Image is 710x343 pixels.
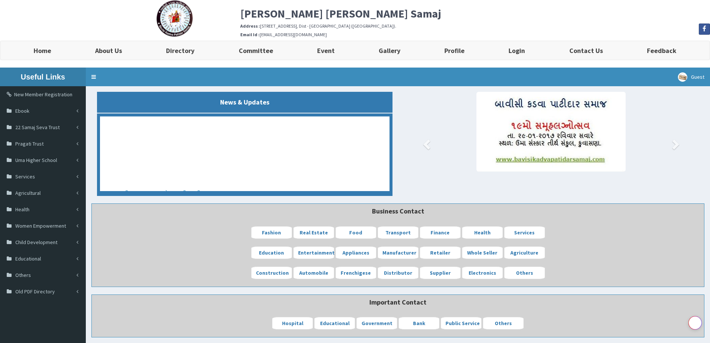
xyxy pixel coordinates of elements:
span: Others [15,272,31,278]
img: User Image [678,72,687,82]
a: Hospital [272,317,313,330]
a: Supplier [420,266,461,279]
b: Educational [320,320,350,327]
a: Guest [672,68,710,86]
a: ૧ થી ૧૮ - સ્મુહ્લ્ગ્નોત્સ્વની યાદી [117,188,201,197]
a: Services [504,226,545,239]
a: Educational [314,317,355,330]
b: Hospital [282,320,303,327]
span: Health [15,206,29,213]
b: Business Contact [372,207,424,215]
b: Email Id : [240,32,260,37]
b: Automobile [299,269,328,276]
b: Education [259,249,284,256]
b: About Us [95,46,122,55]
a: Education [251,246,292,259]
a: Public Service [441,317,482,330]
a: Others [483,317,524,330]
b: Whole Seller [467,249,497,256]
b: Agriculture [510,249,538,256]
a: Contact Us [547,41,625,60]
a: Agriculture [504,246,545,259]
b: Contact Us [569,46,603,55]
b: Real Estate [300,229,328,236]
b: Important Contact [369,298,426,306]
a: Manufacturer [378,246,419,259]
b: Event [317,46,335,55]
b: Feedback [647,46,676,55]
span: Educational [15,255,41,262]
b: Useful Links [21,73,65,81]
a: Event [295,41,357,60]
b: Government [362,320,392,327]
a: Gallery [357,41,422,60]
b: Transport [385,229,411,236]
a: Health [462,226,503,239]
b: Services [514,229,535,236]
a: Automobile [293,266,334,279]
a: About Us [73,41,144,60]
span: 22 Samaj Seva Trust [15,124,60,131]
img: image [476,92,626,172]
b: Health [474,229,491,236]
b: Food [349,229,362,236]
span: Services [15,173,35,180]
a: Fashion [251,226,292,239]
a: Food [335,226,376,239]
a: Finance [420,226,461,239]
a: Others [504,266,545,279]
a: Login [487,41,547,60]
b: Entertainment [298,249,335,256]
b: Appliances [343,249,369,256]
b: [PERSON_NAME] [PERSON_NAME] Samaj [240,6,441,21]
a: Distributor [378,266,419,279]
span: Ebook [15,107,29,114]
a: Real Estate [293,226,334,239]
span: Guest [691,74,704,80]
b: Public Service [445,320,480,327]
b: Others [516,269,533,276]
span: Agricultural [15,190,41,196]
b: Construction [256,269,289,276]
b: Frenchigese [341,269,371,276]
a: Transport [378,226,419,239]
b: Committee [239,46,273,55]
b: Fashion [262,229,281,236]
b: Login [509,46,525,55]
a: Frenchigese [335,266,376,279]
a: Home [12,41,73,60]
a: Construction [251,266,292,279]
b: News & Updates [220,98,269,106]
a: Appliances [335,246,376,259]
a: Bank [398,317,440,330]
b: Others [495,320,512,327]
a: Directory [144,41,216,60]
a: Electronics [462,266,503,279]
a: Whole Seller [462,246,503,259]
span: Old PDF Directory [15,288,55,295]
a: Profile [422,41,487,60]
b: Gallery [379,46,400,55]
b: Bank [413,320,425,327]
h6: [EMAIL_ADDRESS][DOMAIN_NAME] [240,32,710,37]
b: Supplier [430,269,451,276]
b: Address : [240,23,260,29]
a: Committee [217,41,295,60]
a: Feedback [625,41,698,60]
b: Manufacturer [382,249,416,256]
a: Entertainment [293,246,334,259]
a: Government [356,317,397,330]
span: Child Development [15,239,57,246]
b: Retailer [430,249,450,256]
b: Directory [166,46,194,55]
a: Retailer [420,246,461,259]
span: Pragati Trust [15,140,44,147]
h6: [STREET_ADDRESS], Dist - [GEOGRAPHIC_DATA] ([GEOGRAPHIC_DATA]). [240,24,710,28]
span: Uma Higher School [15,157,57,163]
span: Women Empowerment [15,222,66,229]
b: Distributor [384,269,412,276]
b: Finance [431,229,450,236]
b: Home [34,46,51,55]
b: Electronics [469,269,496,276]
b: Profile [444,46,465,55]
